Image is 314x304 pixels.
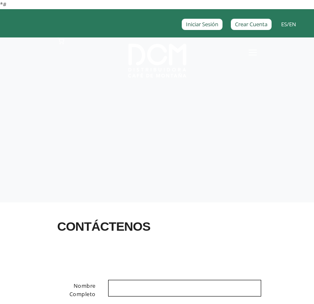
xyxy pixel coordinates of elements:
[182,19,223,30] a: Iniciar Sesión
[289,20,296,28] a: EN
[47,280,102,301] label: Nombre Completo
[281,20,287,28] a: ES
[281,20,296,29] span: /
[231,19,272,30] a: Crear Cuenta
[57,215,257,238] h2: Contáctenos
